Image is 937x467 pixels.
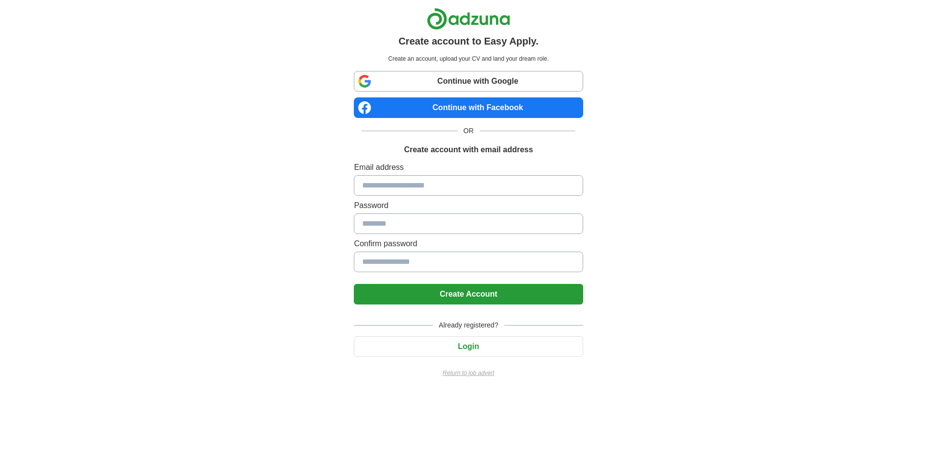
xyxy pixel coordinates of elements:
[404,144,533,156] h1: Create account with email address
[354,97,583,118] a: Continue with Facebook
[427,8,510,30] img: Adzuna logo
[354,71,583,92] a: Continue with Google
[354,200,583,211] label: Password
[356,54,581,63] p: Create an account, upload your CV and land your dream role.
[354,238,583,250] label: Confirm password
[433,320,504,330] span: Already registered?
[354,162,583,173] label: Email address
[354,336,583,357] button: Login
[354,369,583,377] a: Return to job advert
[458,126,480,136] span: OR
[398,34,539,48] h1: Create account to Easy Apply.
[354,284,583,304] button: Create Account
[354,342,583,350] a: Login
